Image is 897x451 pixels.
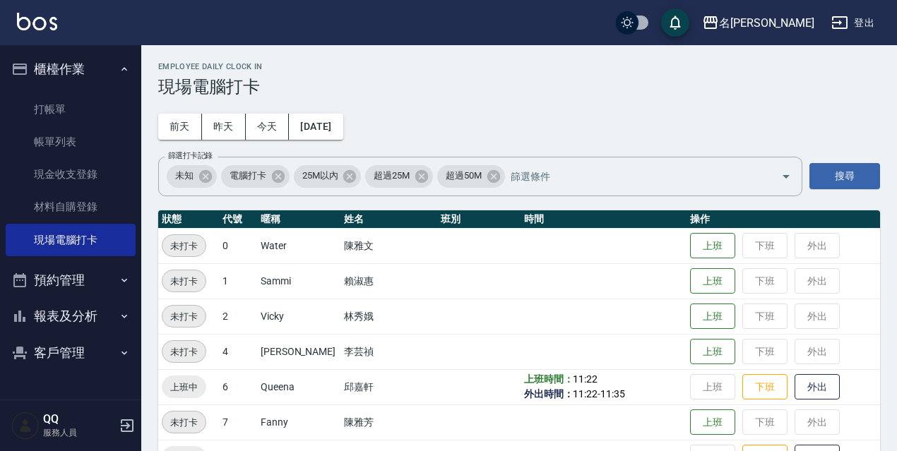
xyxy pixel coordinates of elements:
th: 狀態 [158,210,219,229]
td: 陳雅文 [340,228,437,263]
span: 超過50M [437,169,490,183]
button: 上班 [690,339,735,365]
td: Sammi [257,263,340,299]
a: 現金收支登錄 [6,158,136,191]
img: Person [11,411,40,440]
img: Logo [17,13,57,30]
span: 25M以內 [294,169,347,183]
td: 2 [219,299,257,334]
td: 1 [219,263,257,299]
button: save [661,8,689,37]
span: 超過25M [365,169,418,183]
span: 未打卡 [162,239,206,253]
td: Fanny [257,404,340,440]
td: 0 [219,228,257,263]
button: 名[PERSON_NAME] [696,8,820,37]
button: 預約管理 [6,262,136,299]
td: 邱嘉軒 [340,369,437,404]
button: 前天 [158,114,202,140]
button: 今天 [246,114,290,140]
a: 材料自購登錄 [6,191,136,223]
button: 上班 [690,303,735,330]
h3: 現場電腦打卡 [158,77,880,97]
a: 現場電腦打卡 [6,224,136,256]
span: 11:22 [573,373,598,385]
button: 櫃檯作業 [6,51,136,88]
button: 登出 [826,10,880,36]
td: Vicky [257,299,340,334]
p: 服務人員 [43,426,115,439]
td: - [521,369,687,404]
a: 帳單列表 [6,126,136,158]
th: 姓名 [340,210,437,229]
input: 篩選條件 [507,164,756,188]
button: 搜尋 [809,163,880,189]
th: 代號 [219,210,257,229]
th: 班別 [437,210,521,229]
td: 李芸禎 [340,334,437,369]
label: 篩選打卡記錄 [168,150,213,161]
span: 未打卡 [162,309,206,324]
button: Open [775,165,797,188]
td: Water [257,228,340,263]
button: 昨天 [202,114,246,140]
div: 25M以內 [294,165,362,188]
b: 外出時間： [524,388,574,399]
h5: QQ [43,412,115,426]
td: Queena [257,369,340,404]
span: 未知 [167,169,202,183]
span: 11:35 [600,388,625,399]
button: 報表及分析 [6,298,136,335]
th: 操作 [687,210,880,229]
b: 上班時間： [524,373,574,385]
div: 超過50M [437,165,505,188]
button: 客戶管理 [6,335,136,371]
td: 6 [219,369,257,404]
div: 超過25M [365,165,433,188]
td: 林秀娥 [340,299,437,334]
div: 未知 [167,165,217,188]
h2: Employee Daily Clock In [158,62,880,71]
td: 7 [219,404,257,440]
span: 未打卡 [162,274,206,289]
td: 賴淑惠 [340,263,437,299]
button: 上班 [690,233,735,259]
button: 下班 [742,374,788,400]
button: 上班 [690,268,735,294]
span: 電腦打卡 [221,169,275,183]
button: 上班 [690,409,735,435]
td: 陳雅芳 [340,404,437,440]
span: 11:22 [573,388,598,399]
button: 外出 [795,374,840,400]
div: 名[PERSON_NAME] [719,14,814,32]
th: 暱稱 [257,210,340,229]
td: 4 [219,334,257,369]
th: 時間 [521,210,687,229]
td: [PERSON_NAME] [257,334,340,369]
span: 未打卡 [162,344,206,359]
span: 上班中 [162,380,206,395]
a: 打帳單 [6,93,136,126]
button: [DATE] [289,114,343,140]
span: 未打卡 [162,415,206,430]
div: 電腦打卡 [221,165,290,188]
